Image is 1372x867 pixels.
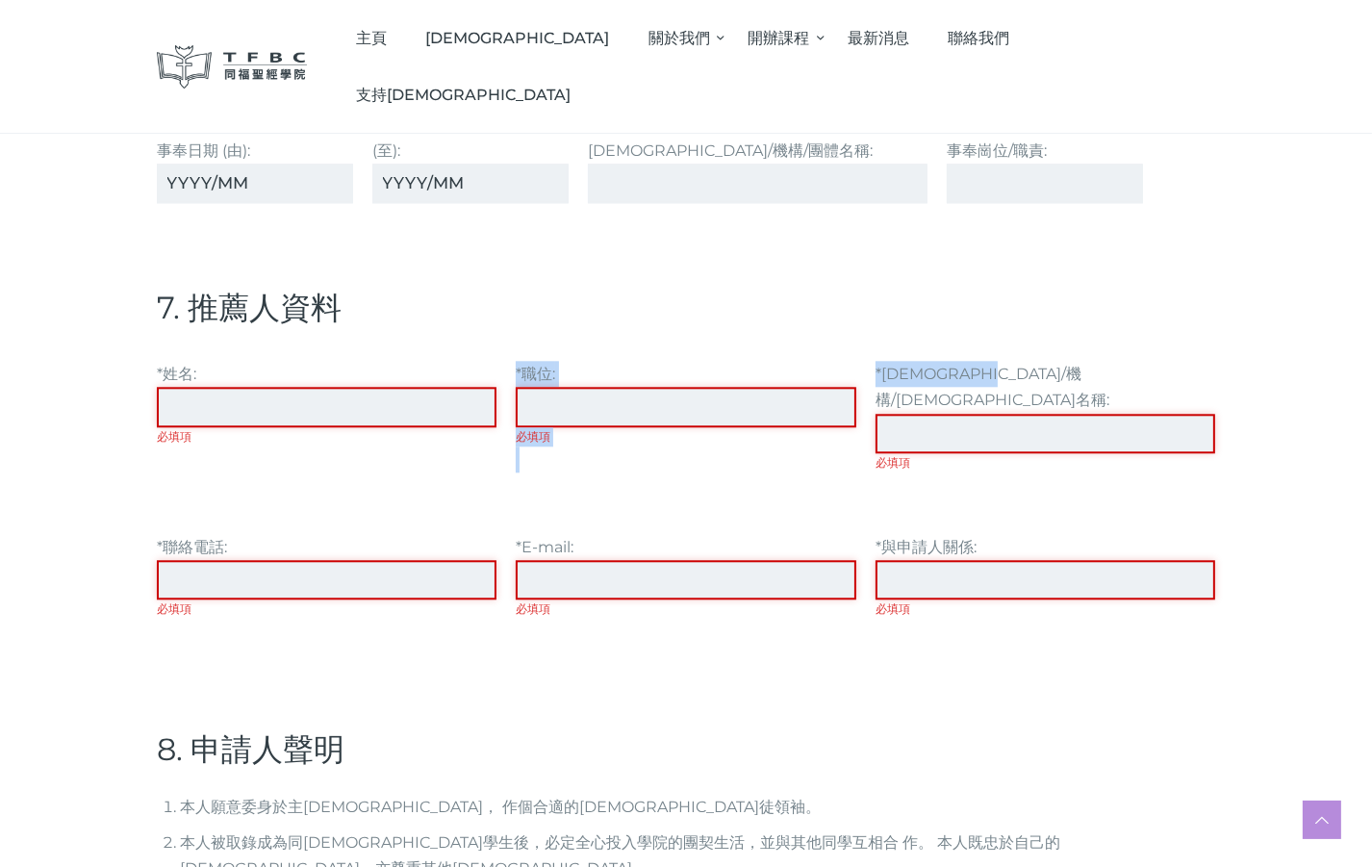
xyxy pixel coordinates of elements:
[648,29,710,47] span: 關於我們
[372,138,569,204] label: (至):
[588,138,927,204] label: [DEMOGRAPHIC_DATA]/機構/團體名稱:
[516,560,855,599] input: *E-mail:
[876,560,1215,599] input: *與申請⼈關係:
[947,164,1143,203] input: 事奉崗位/職責:
[157,164,353,203] input: 事奉⽇期 (由):
[876,414,1215,453] input: *[DEMOGRAPHIC_DATA]/機構/[DEMOGRAPHIC_DATA]名稱:
[947,138,1143,204] label: 事奉崗位/職責:
[180,794,1215,820] li: 本⼈願意委⾝於主[DEMOGRAPHIC_DATA]， 作個合適的[DEMOGRAPHIC_DATA]徒領袖。
[928,10,1029,66] a: 聯絡我們
[516,599,855,619] span: 必填項
[157,138,353,204] label: 事奉⽇期 (由):
[356,86,571,104] span: 支持[DEMOGRAPHIC_DATA]
[157,427,496,446] span: 必填項
[425,29,609,47] span: [DEMOGRAPHIC_DATA]
[728,10,828,66] a: 開辦課程
[157,289,1215,327] h4: 7. 推薦⼈資料
[157,599,496,619] span: 必填項
[157,560,496,599] input: *聯絡電話:
[336,66,590,123] a: 支持[DEMOGRAPHIC_DATA]
[516,427,855,446] span: 必填項
[336,10,406,66] a: 主頁
[356,29,387,47] span: 主頁
[629,10,729,66] a: 關於我們
[516,534,855,646] label: *E-mail:
[748,29,809,47] span: 開辦課程
[828,10,929,66] a: 最新消息
[406,10,629,66] a: [DEMOGRAPHIC_DATA]
[949,29,1010,47] span: 聯絡我們
[157,45,307,89] img: 同福聖經學院 TFBC
[876,361,1215,498] label: *[DEMOGRAPHIC_DATA]/機構/[DEMOGRAPHIC_DATA]名稱:
[1303,801,1341,839] a: Scroll to top
[876,599,1215,619] span: 必填項
[157,730,1215,769] h4: 8. 申請⼈聲明
[588,164,927,203] input: [DEMOGRAPHIC_DATA]/機構/團體名稱:
[876,453,1215,472] span: 必填項
[848,29,909,47] span: 最新消息
[157,534,496,646] label: *聯絡電話:
[876,534,1215,646] label: *與申請⼈關係:
[372,164,569,203] input: (至):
